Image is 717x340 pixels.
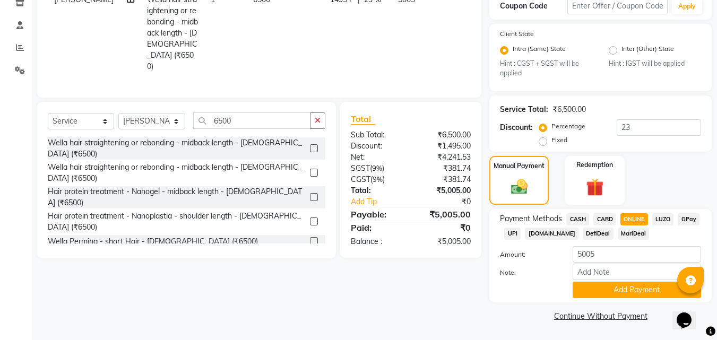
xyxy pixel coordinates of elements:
[411,163,479,174] div: ₹381.74
[620,213,648,225] span: ONLINE
[351,163,370,173] span: SGST
[551,121,585,131] label: Percentage
[372,164,382,172] span: 9%
[351,114,375,125] span: Total
[573,282,701,298] button: Add Payment
[609,59,701,68] small: Hint : IGST will be applied
[551,135,567,145] label: Fixed
[500,104,548,115] div: Service Total:
[492,250,564,259] label: Amount:
[411,152,479,163] div: ₹4,241.53
[576,160,613,170] label: Redemption
[411,129,479,141] div: ₹6,500.00
[506,177,533,196] img: _cash.svg
[492,268,564,277] label: Note:
[343,129,411,141] div: Sub Total:
[618,228,650,240] span: MariDeal
[411,174,479,185] div: ₹381.74
[411,208,479,221] div: ₹5,005.00
[343,236,411,247] div: Balance :
[652,213,674,225] span: LUZO
[678,213,699,225] span: GPay
[343,174,411,185] div: ( )
[343,221,411,234] div: Paid:
[351,175,370,184] span: CGST
[193,112,310,129] input: Search or Scan
[411,185,479,196] div: ₹5,005.00
[343,208,411,221] div: Payable:
[373,175,383,184] span: 9%
[513,44,566,57] label: Intra (Same) State
[593,213,616,225] span: CARD
[422,196,479,207] div: ₹0
[411,141,479,152] div: ₹1,495.00
[48,162,306,184] div: Wella hair straightening or rebonding - midback length - [DEMOGRAPHIC_DATA] (₹6500)
[48,186,306,208] div: Hair protein treatment - Nanogel - midback length - [DEMOGRAPHIC_DATA] (₹6500)
[48,211,306,233] div: Hair protein treatment - Nanoplastia - shoulder length - [DEMOGRAPHIC_DATA] (₹6500)
[343,185,411,196] div: Total:
[500,59,592,79] small: Hint : CGST + SGST will be applied
[343,152,411,163] div: Net:
[411,236,479,247] div: ₹5,005.00
[504,228,521,240] span: UPI
[525,228,578,240] span: [DOMAIN_NAME]
[621,44,674,57] label: Inter (Other) State
[552,104,586,115] div: ₹6,500.00
[411,221,479,234] div: ₹0
[494,161,545,171] label: Manual Payment
[343,163,411,174] div: ( )
[573,264,701,280] input: Add Note
[583,228,614,240] span: DefiDeal
[343,196,422,207] a: Add Tip
[48,236,258,247] div: Wella Perming - short Hair - [DEMOGRAPHIC_DATA] (₹6500)
[672,298,706,329] iframe: chat widget
[581,176,609,198] img: _gift.svg
[491,311,710,322] a: Continue Without Payment
[500,213,562,224] span: Payment Methods
[500,29,534,39] label: Client State
[566,213,589,225] span: CASH
[573,246,701,263] input: Amount
[343,141,411,152] div: Discount:
[500,122,533,133] div: Discount:
[48,137,306,160] div: Wella hair straightening or rebonding - midback length - [DEMOGRAPHIC_DATA] (₹6500)
[500,1,567,12] div: Coupon Code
